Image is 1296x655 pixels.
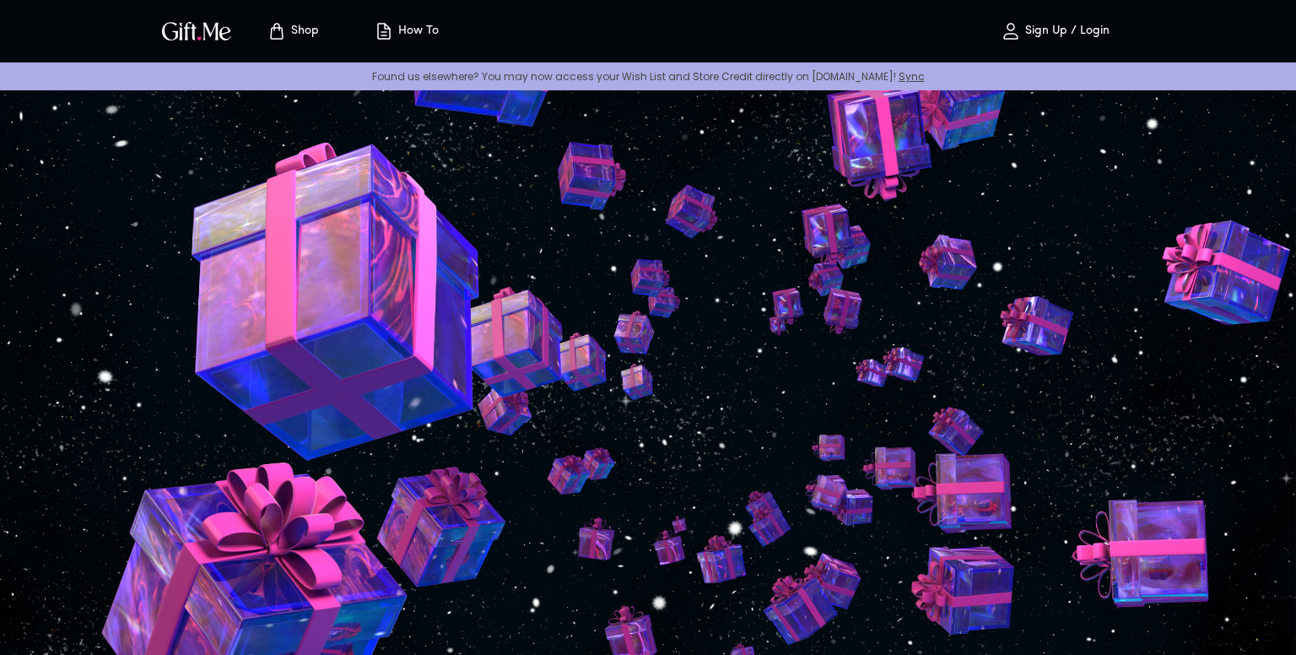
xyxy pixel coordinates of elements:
[287,24,319,39] p: Shop
[899,69,925,84] a: Sync
[394,24,439,39] p: How To
[159,19,235,43] img: GiftMe Logo
[1021,24,1110,39] p: Sign Up / Login
[359,4,452,58] button: How To
[246,4,339,58] button: Store page
[374,21,394,41] img: how-to.svg
[157,21,236,41] button: GiftMe Logo
[13,69,1282,84] p: Found us elsewhere? You may now access your Wish List and Store Credit directly on [DOMAIN_NAME]!
[970,4,1139,58] button: Sign Up / Login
